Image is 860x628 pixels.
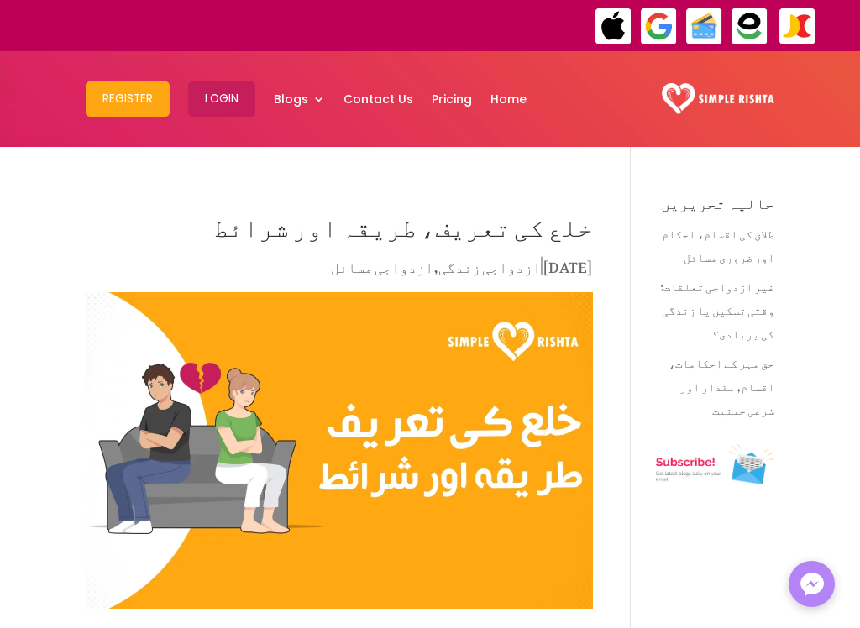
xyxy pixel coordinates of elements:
button: Register [86,81,170,117]
img: ApplePay-icon [595,8,632,45]
p: | , [86,254,592,287]
strong: ایزی پیسہ [156,1,212,30]
button: Login [188,81,255,117]
a: Home [490,55,527,143]
a: Register [86,55,170,143]
div: ایپ میں پیمنٹ صرف گوگل پے اور ایپل پے کے ذریعے ممکن ہے۔ ، یا کریڈٹ کارڈ کے ذریعے ویب سائٹ پر ہوگی۔ [58,6,575,46]
strong: جاز کیش [218,1,260,30]
a: طلاق کی اقسام، احکام اور ضروری مسائل [662,216,774,269]
a: Login [188,55,255,143]
img: خلع کی تعریف، طریقہ اور شرائط [86,292,592,609]
a: Pricing [432,55,472,143]
a: Blogs [274,55,325,143]
img: GooglePay-icon [640,8,678,45]
a: ازدواجی مسائل [331,246,433,281]
a: حق مہر کے احکامات، اقسام, مقدار اور شرعی حیثیت [669,345,774,421]
img: EasyPaisa-icon [731,8,768,45]
img: Messenger [795,568,829,601]
a: ازدواجی زندگی [438,246,541,281]
img: Credit Cards [685,8,723,45]
img: JazzCash-icon [779,8,816,45]
h4: حالیہ تحریریں [656,196,774,219]
span: [DATE] [543,246,593,281]
h1: خلع کی تعریف، طریقہ اور شرائط [86,196,592,254]
a: غیر ازدواجی تعلقات: وقتی تسکین یا زندگی کی بربادی؟ [660,269,774,345]
a: Contact Us [343,55,413,143]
